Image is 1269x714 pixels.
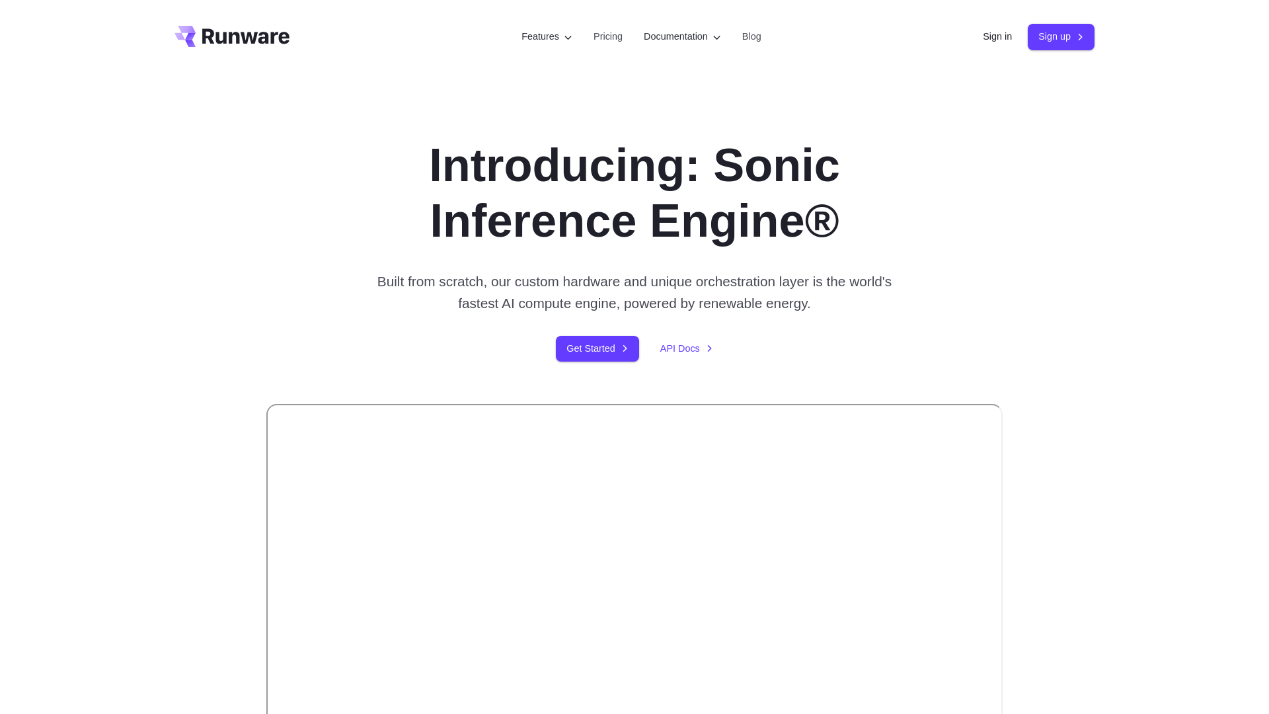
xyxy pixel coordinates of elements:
[742,29,761,44] a: Blog
[983,29,1012,44] a: Sign in
[556,336,639,362] a: Get Started
[174,26,289,47] a: Go to /
[594,29,623,44] a: Pricing
[521,29,572,44] label: Features
[266,138,1003,249] h1: Introducing: Sonic Inference Engine®
[660,341,713,356] a: API Docs
[644,29,721,44] label: Documentation
[1028,24,1095,50] a: Sign up
[377,270,892,315] p: Built from scratch, our custom hardware and unique orchestration layer is the world's fastest AI ...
